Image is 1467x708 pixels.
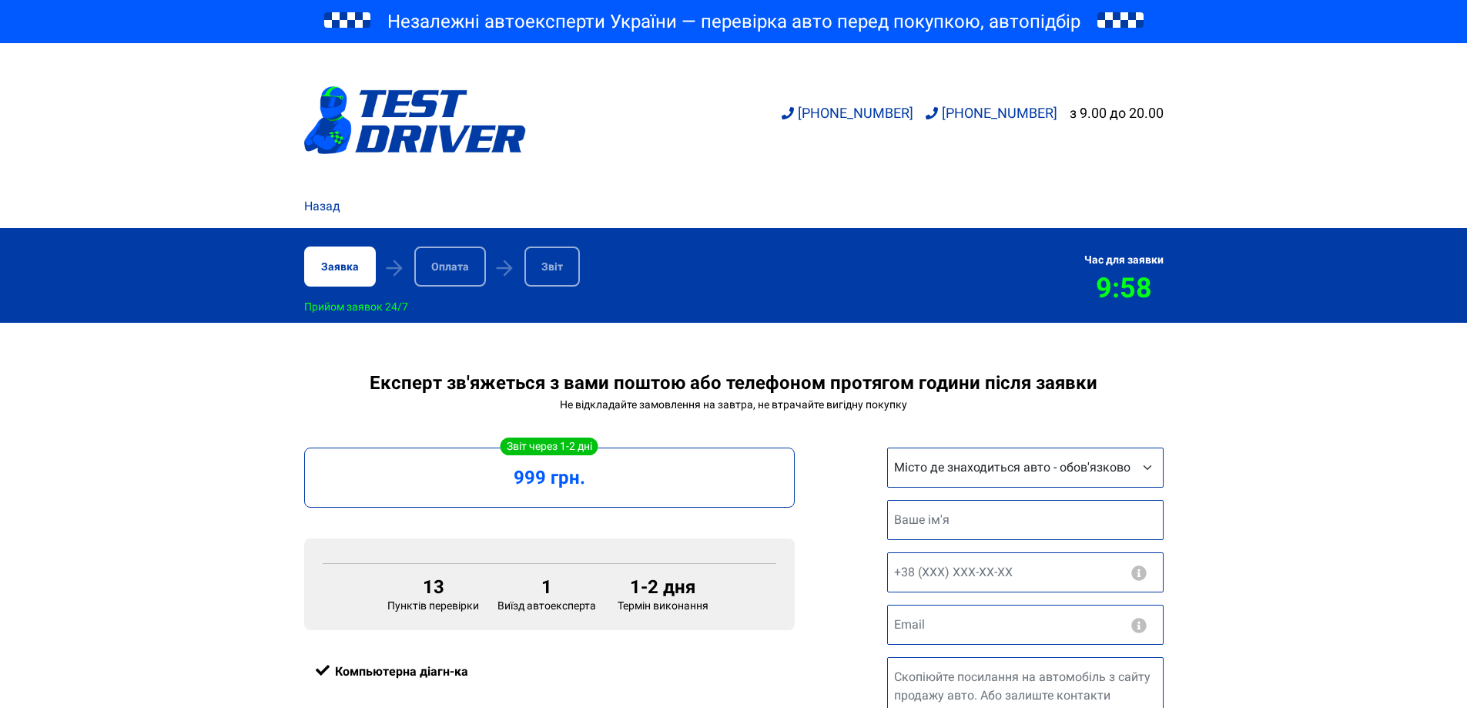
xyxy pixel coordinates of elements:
div: Пунктів перевірки [378,576,488,612]
div: Прийом заявок 24/7 [304,300,408,313]
div: Експерт зв'яжеться з вами поштою або телефоном протягом години після заявки [304,372,1164,394]
div: 999 грн. [323,467,775,488]
div: Заявка [304,247,376,287]
a: Назад [304,197,340,216]
div: Звіт [524,247,580,287]
a: [PHONE_NUMBER] [782,105,913,121]
div: 13 [387,576,479,598]
div: 1 [497,576,596,598]
button: Ніякого спаму, на електронну пошту приходить звіт. [1130,618,1148,633]
div: Виїзд автоексперта [488,576,605,612]
div: Компьютерна діагн-ка [316,661,783,683]
div: з 9.00 до 20.00 [1070,105,1164,121]
div: Оплата [414,247,486,287]
img: logotype@3x [304,86,526,154]
div: 1-2 дня [615,576,711,598]
a: logotype@3x [304,49,526,191]
input: Ваше ім'я [887,500,1164,540]
div: 9:58 [1084,272,1164,304]
span: Незалежні автоексперти України — перевірка авто перед покупкою, автопідбір [387,9,1080,34]
a: [PHONE_NUMBER] [926,105,1057,121]
input: +38 (XXX) XXX-XX-XX [887,552,1164,592]
input: Email [887,605,1164,645]
div: Час для заявки [1084,253,1164,266]
button: Ніяких СМС і Viber розсилок. Зв'язок з експертом або екстрені питання. [1130,565,1148,581]
div: Термін виконання [605,576,720,612]
div: Не відкладайте замовлення на завтра, не втрачайте вигідну покупку [304,398,1164,411]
